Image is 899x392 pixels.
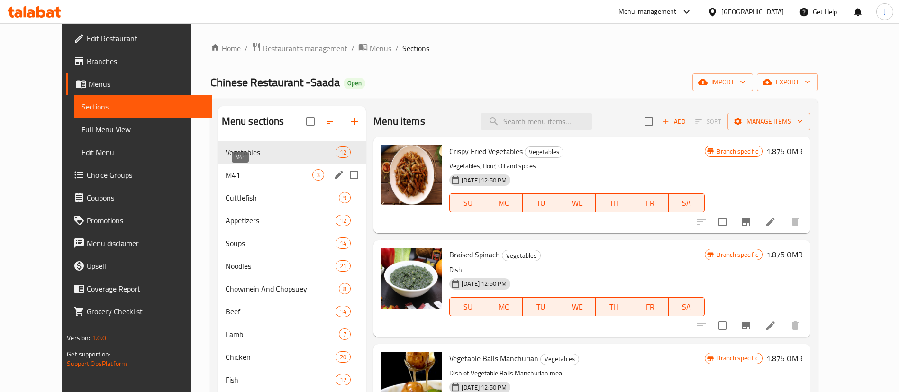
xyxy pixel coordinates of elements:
[636,196,665,210] span: FR
[226,374,336,385] div: Fish
[735,116,803,128] span: Manage items
[765,320,776,331] a: Edit menu item
[541,354,579,365] span: Vegetables
[490,300,519,314] span: MO
[766,248,803,261] h6: 1.875 OMR
[381,145,442,205] img: Crispy Fried Vegetables
[226,328,339,340] span: Lamb
[66,209,212,232] a: Promotions
[449,367,705,379] p: Dish of Vegetable Balls Manchurian meal
[226,237,336,249] span: Soups
[312,169,324,181] div: items
[727,113,810,130] button: Manage items
[226,192,339,203] span: Cuttlefish
[370,43,391,54] span: Menus
[449,351,538,365] span: Vegetable Balls Manchurian
[713,147,762,156] span: Branch specific
[82,101,205,112] span: Sections
[339,192,351,203] div: items
[66,300,212,323] a: Grocery Checklist
[373,114,425,128] h2: Menu items
[339,330,350,339] span: 7
[336,262,350,271] span: 21
[454,300,482,314] span: SU
[661,116,687,127] span: Add
[336,146,351,158] div: items
[700,76,745,88] span: import
[218,164,366,186] div: M413edit
[92,332,107,344] span: 1.0.0
[527,300,555,314] span: TU
[336,216,350,225] span: 12
[218,323,366,346] div: Lamb7
[523,193,559,212] button: TU
[525,146,563,157] span: Vegetables
[735,314,757,337] button: Branch-specific-item
[449,247,500,262] span: Braised Spinach
[563,300,592,314] span: WE
[218,232,366,255] div: Soups14
[218,255,366,277] div: Noodles21
[713,354,762,363] span: Branch specific
[766,145,803,158] h6: 1.875 OMR
[66,277,212,300] a: Coverage Report
[89,78,205,90] span: Menus
[784,314,807,337] button: delete
[713,316,733,336] span: Select to update
[689,114,727,129] span: Select section first
[336,375,350,384] span: 12
[320,110,343,133] span: Sort sections
[66,232,212,255] a: Menu disclaimer
[336,148,350,157] span: 12
[523,297,559,316] button: TU
[66,255,212,277] a: Upsell
[226,306,336,317] span: Beef
[226,283,339,294] span: Chowmein And Chopsuey
[639,111,659,131] span: Select section
[764,76,810,88] span: export
[735,210,757,233] button: Branch-specific-item
[87,33,205,44] span: Edit Restaurant
[358,42,391,55] a: Menus
[454,196,482,210] span: SU
[765,216,776,228] a: Edit menu item
[226,146,336,158] span: Vegetables
[458,383,510,392] span: [DATE] 12:50 PM
[486,193,523,212] button: MO
[502,250,541,261] div: Vegetables
[599,300,628,314] span: TH
[226,215,336,226] div: Appetizers
[82,124,205,135] span: Full Menu View
[87,55,205,67] span: Branches
[343,110,366,133] button: Add section
[336,374,351,385] div: items
[449,264,705,276] p: Dish
[458,279,510,288] span: [DATE] 12:50 PM
[659,114,689,129] span: Add item
[672,196,701,210] span: SA
[636,300,665,314] span: FR
[336,351,351,363] div: items
[402,43,429,54] span: Sections
[66,186,212,209] a: Coupons
[449,144,523,158] span: Crispy Fried Vegetables
[336,215,351,226] div: items
[336,353,350,362] span: 20
[74,141,212,164] a: Edit Menu
[339,328,351,340] div: items
[784,210,807,233] button: delete
[669,297,705,316] button: SA
[245,43,248,54] li: /
[336,260,351,272] div: items
[527,196,555,210] span: TU
[339,283,351,294] div: items
[87,215,205,226] span: Promotions
[87,237,205,249] span: Menu disclaimer
[344,78,365,89] div: Open
[218,209,366,232] div: Appetizers12
[74,95,212,118] a: Sections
